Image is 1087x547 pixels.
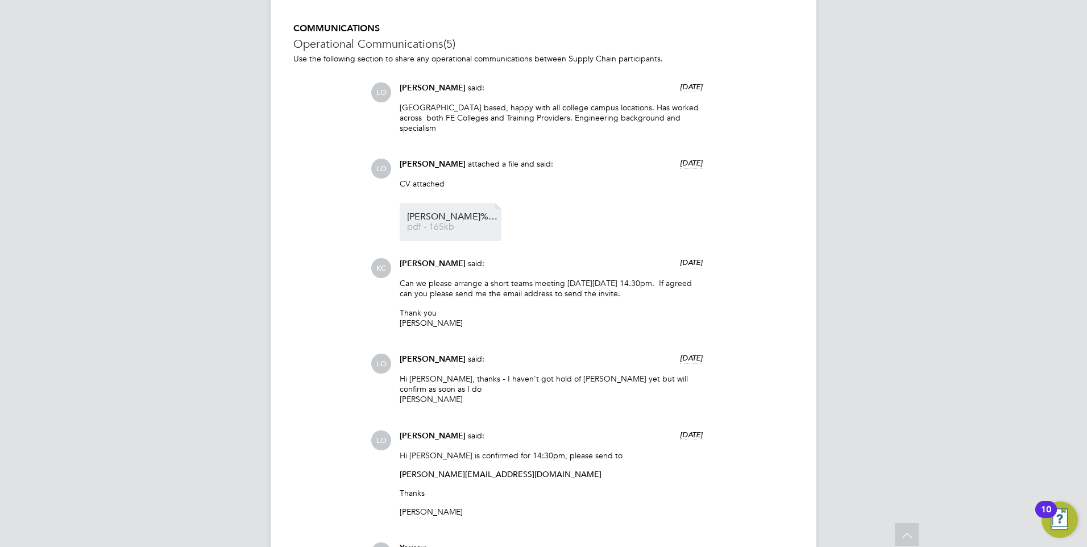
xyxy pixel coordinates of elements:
span: [PERSON_NAME] [400,259,466,268]
span: LO [371,430,391,450]
span: said: [468,430,484,441]
span: [DATE] [680,82,703,92]
p: Hi [PERSON_NAME], thanks - I haven't got hold of [PERSON_NAME] yet but will confirm as soon as I ... [400,374,703,405]
span: pdf - 165kb [407,223,498,231]
span: [PERSON_NAME] [400,354,466,364]
span: [PERSON_NAME]%20BIRD%20-%20MH%20CV.cleaned [407,213,498,221]
button: Open Resource Center, 10 new notifications [1042,502,1078,538]
span: [PERSON_NAME] [400,159,466,169]
span: attached a file and said: [468,159,553,169]
h3: Operational Communications [293,36,794,51]
h5: COMMUNICATIONS [293,23,794,35]
p: Hi [PERSON_NAME] is confirmed for 14:30pm, please send to [400,450,703,461]
span: [DATE] [680,258,703,267]
a: [PERSON_NAME][EMAIL_ADDRESS][DOMAIN_NAME] [400,469,601,479]
p: [GEOGRAPHIC_DATA] based, happy with all college campus locations. Has worked across both FE Colle... [400,102,703,134]
div: 10 [1041,509,1051,524]
span: [DATE] [680,353,703,363]
span: [DATE] [680,158,703,168]
p: Thanks [400,488,703,498]
p: Thank you [PERSON_NAME] [400,308,703,328]
span: said: [468,354,484,364]
span: (5) [443,36,455,51]
span: LO [371,354,391,374]
span: [PERSON_NAME] [400,83,466,93]
span: KC [371,258,391,278]
p: Can we please arrange a short teams meeting [DATE][DATE] 14.30pm. If agreed can you please send m... [400,278,703,299]
span: [DATE] [680,430,703,440]
span: LO [371,159,391,179]
p: Use the following section to share any operational communications between Supply Chain participants. [293,53,794,64]
span: said: [468,258,484,268]
span: LO [371,82,391,102]
a: [PERSON_NAME]%20BIRD%20-%20MH%20CV.cleaned pdf - 165kb [407,213,498,231]
p: [PERSON_NAME] [400,507,703,517]
span: [PERSON_NAME] [400,431,466,441]
p: CV attached [400,179,703,189]
span: said: [468,82,484,93]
